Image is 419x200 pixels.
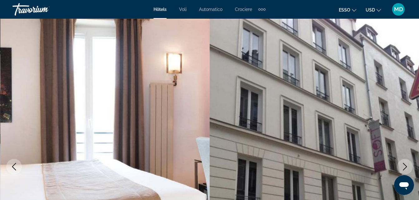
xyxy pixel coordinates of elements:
span: esso [339,7,350,12]
iframe: Pulsante per aprire la finestra di messaggistica [394,175,414,195]
a: Voli [179,7,187,12]
button: Immagine successiva [397,159,413,174]
a: Travorium [12,1,75,17]
a: Crociere [235,7,252,12]
button: Immagine precedente [6,159,22,174]
a: Automatico [199,7,222,12]
span: USD [366,7,375,12]
button: Cambia valuta [366,5,381,14]
a: Hôtels [153,7,167,12]
button: Menu utente [390,3,407,16]
button: Elementi di navigazione extra [258,4,266,14]
button: Cambia lingua [339,5,356,14]
span: MD [394,6,403,12]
